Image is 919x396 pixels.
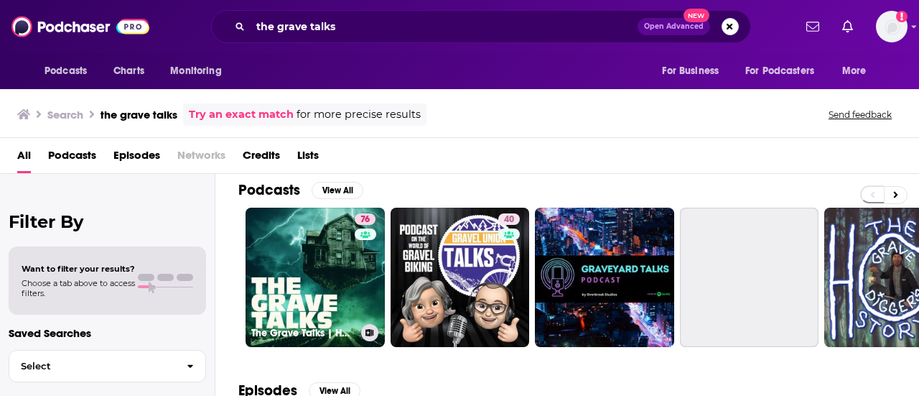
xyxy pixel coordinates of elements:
[842,61,867,81] span: More
[297,144,319,173] a: Lists
[9,350,206,382] button: Select
[312,182,363,199] button: View All
[48,144,96,173] a: Podcasts
[113,144,160,173] a: Episodes
[251,327,355,339] h3: The Grave Talks | Haunted, Paranormal & Supernatural
[498,213,520,225] a: 40
[355,213,375,225] a: 76
[251,15,638,38] input: Search podcasts, credits, & more...
[684,9,709,22] span: New
[638,18,710,35] button: Open AdvancedNew
[11,13,149,40] img: Podchaser - Follow, Share and Rate Podcasts
[47,108,83,121] h3: Search
[662,61,719,81] span: For Business
[745,61,814,81] span: For Podcasters
[177,144,225,173] span: Networks
[836,14,859,39] a: Show notifications dropdown
[238,181,363,199] a: PodcastsView All
[211,10,751,43] div: Search podcasts, credits, & more...
[876,11,908,42] button: Show profile menu
[101,108,177,121] h3: the grave talks
[824,109,896,121] button: Send feedback
[9,211,206,232] h2: Filter By
[113,61,144,81] span: Charts
[504,213,514,227] span: 40
[104,57,153,85] a: Charts
[832,57,885,85] button: open menu
[876,11,908,42] img: User Profile
[22,278,135,298] span: Choose a tab above to access filters.
[45,61,87,81] span: Podcasts
[297,106,421,123] span: for more precise results
[246,208,385,347] a: 76The Grave Talks | Haunted, Paranormal & Supernatural
[9,362,175,371] span: Select
[801,14,825,39] a: Show notifications dropdown
[9,326,206,340] p: Saved Searches
[189,106,294,123] a: Try an exact match
[652,57,737,85] button: open menu
[896,11,908,22] svg: Add a profile image
[34,57,106,85] button: open menu
[17,144,31,173] a: All
[170,61,221,81] span: Monitoring
[644,23,704,30] span: Open Advanced
[876,11,908,42] span: Logged in as mdekoning
[22,264,135,274] span: Want to filter your results?
[238,181,300,199] h2: Podcasts
[736,57,835,85] button: open menu
[391,208,530,347] a: 40
[360,213,370,227] span: 76
[160,57,240,85] button: open menu
[243,144,280,173] a: Credits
